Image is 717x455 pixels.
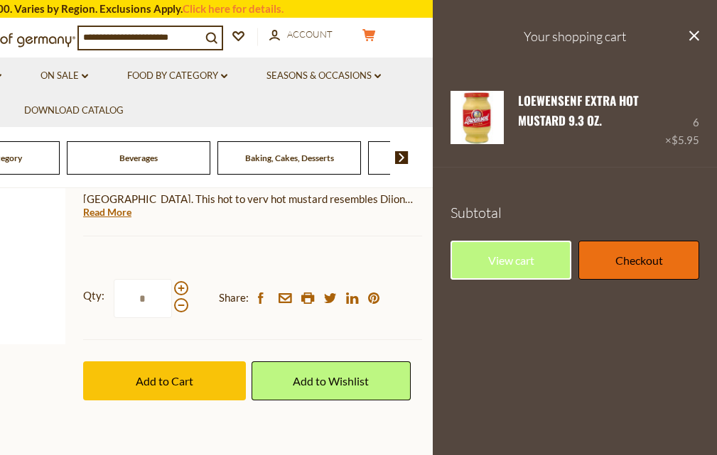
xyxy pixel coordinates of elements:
a: Food By Category [127,68,227,84]
a: Seasons & Occasions [266,68,381,84]
a: Loewensenf Extra Hot Mustard 9.3 oz. [518,92,639,129]
button: Add to Cart [83,361,246,400]
span: Subtotal [451,204,502,221]
a: Click here for details. [183,2,284,15]
div: 6 × [665,91,699,149]
a: Lowensenf Extra Hot Mustard [451,91,504,149]
img: Lowensenf Extra Hot Mustard [451,91,504,144]
span: Account [287,28,333,40]
a: Checkout [578,241,699,280]
a: Add to Wishlist [252,361,411,400]
input: Qty: [114,279,172,318]
a: View cart [451,241,571,280]
strong: Qty: [83,287,104,305]
img: next arrow [395,151,409,164]
a: Beverages [119,153,158,163]
p: A true specialty from the city of [GEOGRAPHIC_DATA] at the [GEOGRAPHIC_DATA]. This hot to very ho... [83,172,422,208]
a: Baking, Cakes, Desserts [245,153,334,163]
span: $5.95 [672,133,699,146]
span: Add to Cart [136,374,193,388]
a: Read More [83,205,131,219]
span: Share: [219,289,249,307]
a: Account [269,27,333,43]
a: On Sale [41,68,88,84]
a: Download Catalog [24,103,124,119]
